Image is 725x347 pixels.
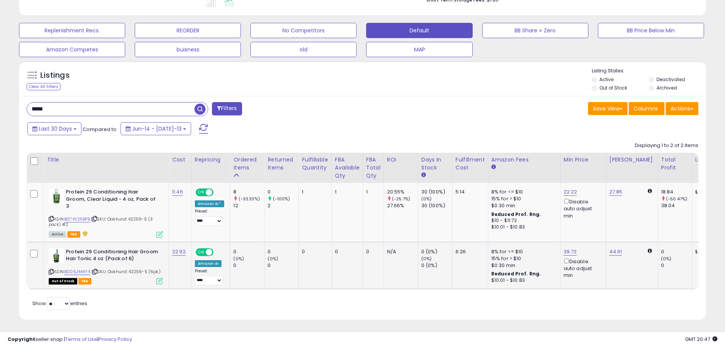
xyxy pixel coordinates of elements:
[268,189,298,195] div: 0
[609,188,623,196] a: 27.85
[491,211,541,217] b: Reduced Prof. Rng.
[212,189,225,196] span: OFF
[19,42,125,57] button: Amazon Competes
[366,189,378,195] div: 1
[172,156,188,164] div: Cost
[491,202,555,209] div: $0.30 min
[648,248,652,253] i: Calculated using Dynamic Max Price.
[592,67,706,75] p: Listing States:
[387,202,418,209] div: 27.66%
[250,42,357,57] button: old
[268,262,298,269] div: 0
[268,202,298,209] div: 2
[456,156,485,172] div: Fulfillment Cost
[685,336,717,343] span: 2025-08-13 20:47 GMT
[635,142,698,149] div: Displaying 1 to 2 of 2 items
[196,249,206,255] span: ON
[64,216,90,222] a: B074V25BPB
[629,102,664,115] button: Columns
[599,85,627,91] label: Out of Stock
[40,70,70,81] h5: Listings
[661,156,689,172] div: Total Profit
[233,189,264,195] div: 8
[421,256,432,262] small: (0%)
[65,336,97,343] a: Terms of Use
[387,156,415,164] div: ROI
[78,278,91,285] span: FBA
[387,189,418,195] div: 20.55%
[233,248,264,255] div: 0
[39,125,72,133] span: Last 30 Days
[661,189,692,195] div: 18.84
[564,197,600,219] div: Disable auto adjust min
[196,189,206,196] span: ON
[49,248,163,284] div: ASIN:
[268,256,278,262] small: (0%)
[27,83,61,90] div: Clear All Filters
[598,23,704,38] button: BB Price Below Min
[99,336,132,343] a: Privacy Policy
[661,262,692,269] div: 0
[421,202,452,209] div: 30 (100%)
[564,257,600,279] div: Disable auto adjust min
[49,278,77,285] span: All listings that are currently out of stock and unavailable for purchase on Amazon
[49,189,64,204] img: 31hY9bds2TL._SL40_.jpg
[564,156,603,164] div: Min Price
[564,248,577,256] a: 39.72
[239,196,260,202] small: (-33.33%)
[491,277,555,284] div: $10.01 - $10.83
[273,196,290,202] small: (-100%)
[491,262,555,269] div: $0.30 min
[564,188,577,196] a: 22.22
[599,76,613,83] label: Active
[366,23,472,38] button: Default
[387,248,412,255] div: N/A
[49,189,163,237] div: ASIN:
[456,189,482,195] div: 5.14
[392,196,410,202] small: (-25.7%)
[634,105,658,112] span: Columns
[195,156,227,164] div: Repricing
[456,248,482,255] div: 6.26
[121,122,191,135] button: Jun-14 - [DATE]-13
[421,262,452,269] div: 0 (0%)
[67,231,80,238] span: FBA
[482,23,588,38] button: BB Share = Zero
[135,42,241,57] button: buisness
[656,85,677,91] label: Archived
[195,200,225,207] div: Amazon AI *
[66,189,158,212] b: Protein 29 Conditioning Hair Groom, Clear Liquid - 4 oz, Pack of 3
[366,156,381,180] div: FBA Total Qty
[195,209,225,226] div: Preset:
[233,256,244,262] small: (0%)
[212,102,242,115] button: Filters
[335,248,357,255] div: 0
[302,248,325,255] div: 0
[268,156,295,172] div: Returned Items
[233,202,264,209] div: 12
[666,196,687,202] small: (-50.47%)
[421,172,426,179] small: Days In Stock.
[335,156,360,180] div: FBA Available Qty
[491,156,557,164] div: Amazon Fees
[233,262,264,269] div: 0
[32,300,87,307] span: Show: entries
[195,260,221,267] div: Amazon AI
[212,249,225,255] span: OFF
[491,189,555,195] div: 8% for <= $10
[491,270,541,277] b: Reduced Prof. Rng.
[8,336,35,343] strong: Copyright
[66,248,158,264] b: Protein 29 Conditioning Hair Groom Hair Tonic 4 oz (Pack of 6)
[335,189,357,195] div: 1
[268,248,298,255] div: 0
[656,76,685,83] label: Deactivated
[195,269,225,286] div: Preset:
[49,248,64,264] img: 411YTwxdmaL._SL40_.jpg
[49,231,66,238] span: All listings currently available for purchase on Amazon
[491,224,555,230] div: $10.01 - $10.83
[233,156,261,172] div: Ordered Items
[421,189,452,195] div: 30 (100%)
[135,23,241,38] button: REORDER
[588,102,628,115] button: Save View
[302,156,328,172] div: Fulfillable Quantity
